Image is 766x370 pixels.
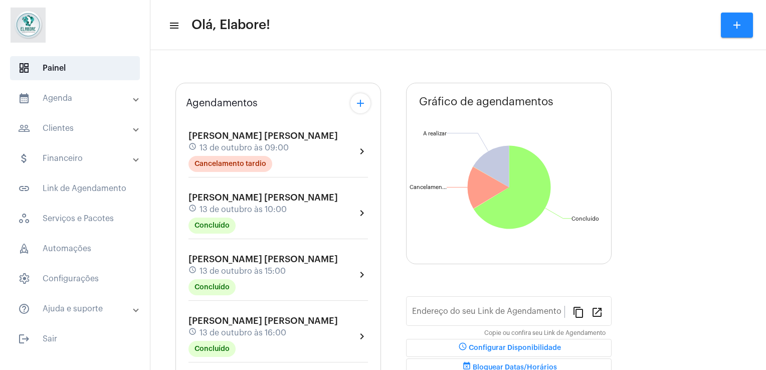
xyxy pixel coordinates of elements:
span: 13 de outubro às 16:00 [200,328,286,337]
span: Link de Agendamento [10,176,140,201]
span: [PERSON_NAME] [PERSON_NAME] [188,255,338,264]
mat-expansion-panel-header: sidenav iconFinanceiro [6,146,150,170]
span: 13 de outubro às 09:00 [200,143,289,152]
span: 13 de outubro às 15:00 [200,267,286,276]
mat-chip: Concluído [188,341,236,357]
mat-icon: open_in_new [591,306,603,318]
mat-icon: schedule [188,204,198,215]
text: Concluído [571,216,599,222]
span: [PERSON_NAME] [PERSON_NAME] [188,131,338,140]
mat-panel-title: Financeiro [18,152,134,164]
span: sidenav icon [18,273,30,285]
span: Configurações [10,267,140,291]
mat-chip: Concluído [188,218,236,234]
mat-icon: chevron_right [356,207,368,219]
mat-icon: sidenav icon [18,152,30,164]
button: Configurar Disponibilidade [406,339,612,357]
mat-icon: chevron_right [356,330,368,342]
span: sidenav icon [18,62,30,74]
mat-icon: sidenav icon [18,92,30,104]
mat-expansion-panel-header: sidenav iconClientes [6,116,150,140]
mat-icon: schedule [188,142,198,153]
mat-icon: chevron_right [356,145,368,157]
mat-chip: Concluído [188,279,236,295]
mat-hint: Copie ou confira seu Link de Agendamento [484,330,606,337]
text: A realizar [423,131,447,136]
mat-icon: add [354,97,366,109]
mat-panel-title: Agenda [18,92,134,104]
text: Cancelamen... [410,184,447,190]
span: Automações [10,237,140,261]
span: [PERSON_NAME] [PERSON_NAME] [188,316,338,325]
img: 4c6856f8-84c7-1050-da6c-cc5081a5dbaf.jpg [8,5,48,45]
span: Painel [10,56,140,80]
span: Sair [10,327,140,351]
span: sidenav icon [18,213,30,225]
span: Configurar Disponibilidade [457,344,561,351]
mat-icon: sidenav icon [168,20,178,32]
span: [PERSON_NAME] [PERSON_NAME] [188,193,338,202]
mat-icon: sidenav icon [18,182,30,195]
span: Agendamentos [186,98,258,109]
mat-icon: content_copy [572,306,585,318]
mat-expansion-panel-header: sidenav iconAgenda [6,86,150,110]
mat-panel-title: Clientes [18,122,134,134]
mat-icon: sidenav icon [18,303,30,315]
mat-icon: add [731,19,743,31]
input: Link [412,309,564,318]
mat-chip: Cancelamento tardio [188,156,272,172]
mat-icon: schedule [457,342,469,354]
mat-icon: sidenav icon [18,333,30,345]
mat-icon: schedule [188,327,198,338]
mat-icon: chevron_right [356,269,368,281]
mat-icon: sidenav icon [18,122,30,134]
span: sidenav icon [18,243,30,255]
span: Serviços e Pacotes [10,207,140,231]
span: Gráfico de agendamentos [419,96,553,108]
span: 13 de outubro às 10:00 [200,205,287,214]
mat-expansion-panel-header: sidenav iconAjuda e suporte [6,297,150,321]
span: Olá, Elabore! [192,17,270,33]
mat-icon: schedule [188,266,198,277]
mat-panel-title: Ajuda e suporte [18,303,134,315]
